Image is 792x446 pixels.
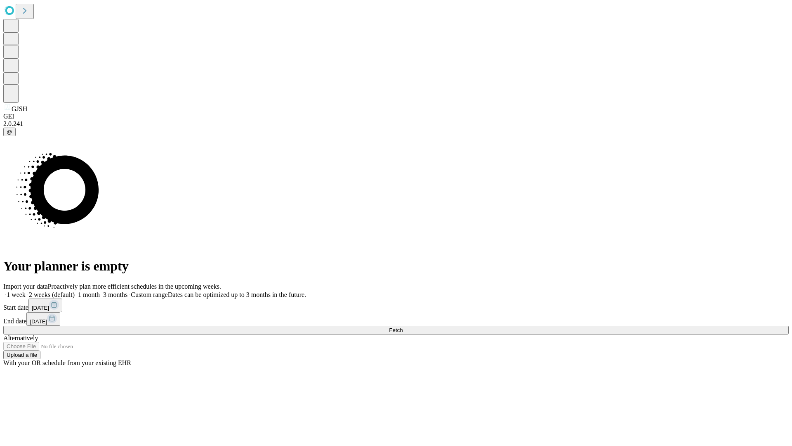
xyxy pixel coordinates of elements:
div: Start date [3,299,789,312]
span: Custom range [131,291,167,298]
span: 1 month [78,291,100,298]
span: Alternatively [3,334,38,342]
button: @ [3,128,16,136]
span: 3 months [103,291,127,298]
button: Upload a file [3,351,40,359]
span: @ [7,129,12,135]
div: End date [3,312,789,326]
span: [DATE] [32,305,49,311]
div: GEI [3,113,789,120]
h1: Your planner is empty [3,259,789,274]
span: Dates can be optimized up to 3 months in the future. [168,291,306,298]
span: [DATE] [30,318,47,325]
div: 2.0.241 [3,120,789,128]
span: With your OR schedule from your existing EHR [3,359,131,366]
button: [DATE] [26,312,60,326]
button: Fetch [3,326,789,334]
span: Proactively plan more efficient schedules in the upcoming weeks. [48,283,221,290]
span: GJSH [12,105,27,112]
span: Import your data [3,283,48,290]
button: [DATE] [28,299,62,312]
span: 2 weeks (default) [29,291,75,298]
span: Fetch [389,327,403,333]
span: 1 week [7,291,26,298]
